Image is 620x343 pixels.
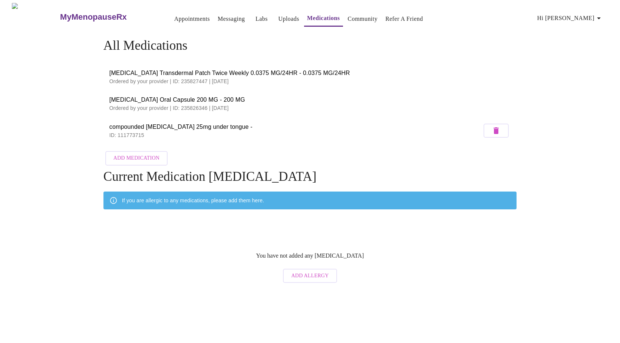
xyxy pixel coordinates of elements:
p: ID: 111773715 [109,131,482,139]
span: compounded [MEDICAL_DATA] 25mg under tongue - [109,122,482,131]
span: Add Medication [113,154,159,163]
span: [MEDICAL_DATA] Transdermal Patch Twice Weekly 0.0375 MG/24HR - 0.0375 MG/24HR [109,69,511,78]
h3: MyMenopauseRx [60,12,127,22]
p: Ordered by your provider | ID: 235826346 | [DATE] [109,104,511,112]
p: You have not added any [MEDICAL_DATA] [256,252,364,259]
a: Messaging [218,14,245,24]
button: Appointments [171,12,213,26]
a: Appointments [174,14,210,24]
button: Add Medication [105,151,168,166]
h4: All Medications [103,38,517,53]
span: [MEDICAL_DATA] Oral Capsule 200 MG - 200 MG [109,95,511,104]
p: Ordered by your provider | ID: 235827447 | [DATE] [109,78,511,85]
span: Add Allergy [291,271,329,281]
button: Uploads [275,12,302,26]
a: Uploads [278,14,299,24]
button: Labs [250,12,273,26]
span: Hi [PERSON_NAME] [537,13,603,23]
button: Refer a Friend [382,12,426,26]
button: Add Allergy [283,269,337,283]
a: Medications [307,13,340,23]
div: If you are allergic to any medications, please add them here. [122,194,264,207]
a: MyMenopauseRx [59,4,156,30]
h4: Current Medication [MEDICAL_DATA] [103,169,517,184]
button: Medications [304,11,343,27]
a: Refer a Friend [385,14,423,24]
button: Community [345,12,381,26]
button: Hi [PERSON_NAME] [534,11,606,26]
a: Community [348,14,378,24]
a: Labs [255,14,268,24]
button: Messaging [215,12,248,26]
img: MyMenopauseRx Logo [12,3,59,31]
